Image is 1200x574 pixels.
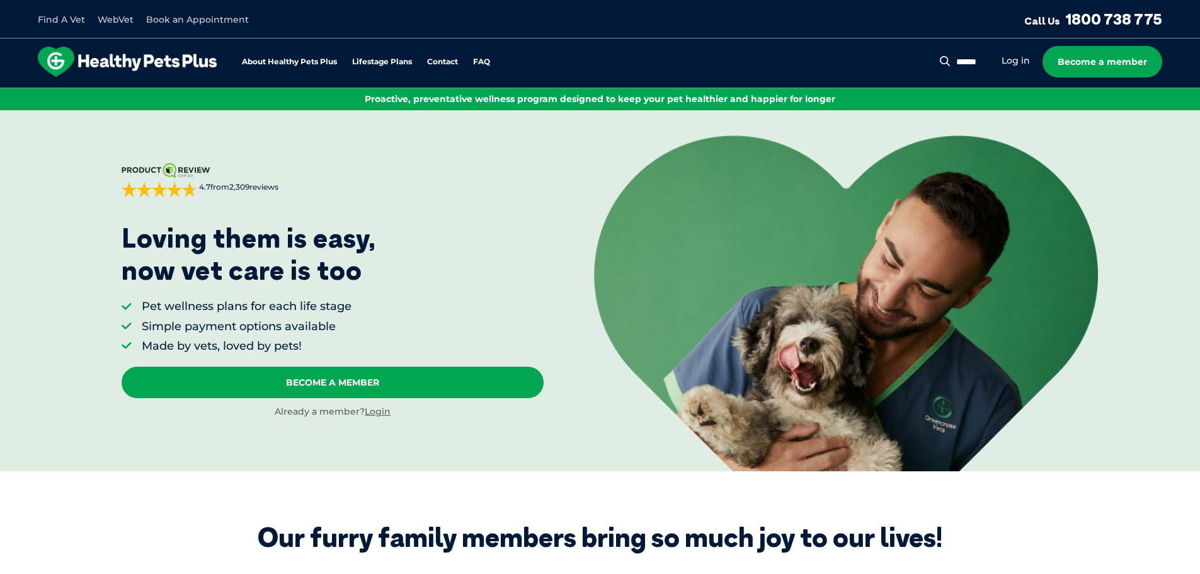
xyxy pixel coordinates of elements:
img: <p>Loving them is easy, <br /> now vet care is too</p> [594,135,1098,471]
a: Login [365,406,391,417]
button: Search [937,55,953,67]
a: Book an Appointment [146,14,249,25]
a: FAQ [473,58,490,66]
a: Contact [427,58,458,66]
a: Find A Vet [38,14,85,25]
a: About Healthy Pets Plus [242,58,337,66]
strong: 4.7 [199,182,210,192]
li: Pet wellness plans for each life stage [142,299,351,314]
a: WebVet [98,14,134,25]
span: 2,309 reviews [229,182,278,192]
li: Made by vets, loved by pets! [142,338,351,354]
div: Already a member? [122,406,544,418]
div: Our furry family members bring so much joy to our lives! [258,522,942,553]
a: Lifestage Plans [352,58,412,66]
a: Log in [1002,55,1030,67]
a: Become a member [1043,46,1162,77]
span: from [197,182,278,193]
a: Call Us1800 738 775 [1024,9,1162,28]
p: Loving them is easy, now vet care is too [122,222,376,286]
span: Proactive, preventative wellness program designed to keep your pet healthier and happier for longer [365,93,835,105]
li: Simple payment options available [142,319,351,335]
div: 4.7 out of 5 stars [122,182,197,197]
a: 4.7from2,309reviews [122,163,544,197]
a: Become A Member [122,367,544,398]
span: Call Us [1024,14,1060,27]
img: hpp-logo [38,47,217,77]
